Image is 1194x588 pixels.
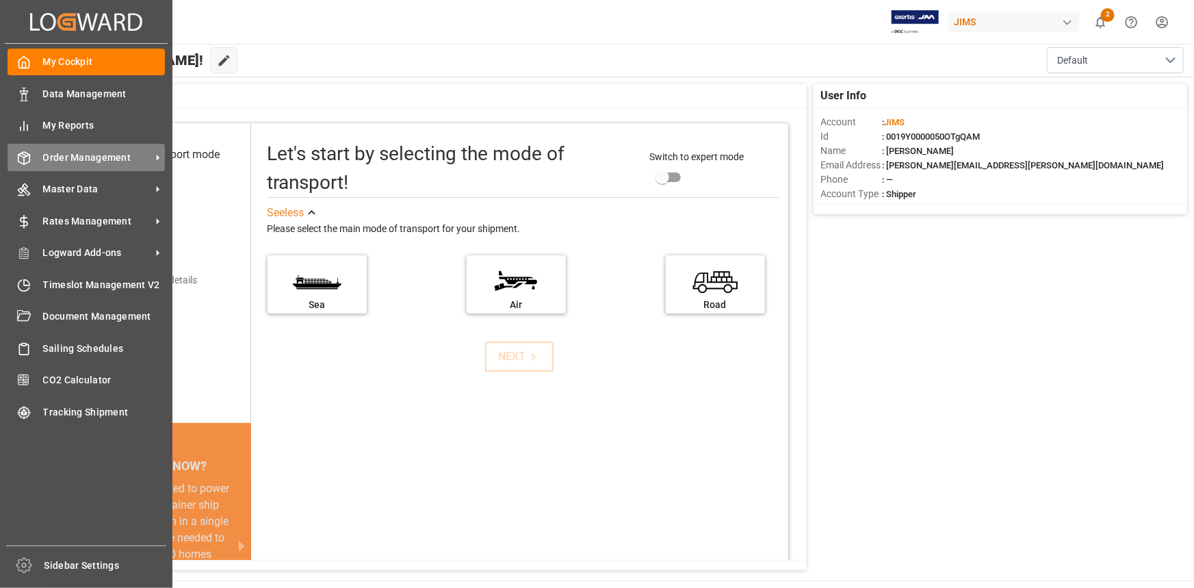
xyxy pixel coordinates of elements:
button: open menu [1047,47,1184,73]
span: Timeslot Management V2 [43,278,166,292]
span: Sidebar Settings [44,559,167,573]
div: Air [473,298,559,312]
a: Data Management [8,80,165,107]
span: Order Management [43,151,151,165]
span: Account Type [820,187,882,201]
button: JIMS [948,9,1085,35]
div: Please select the main mode of transport for your shipment. [268,221,779,238]
span: Account [820,115,882,129]
a: My Cockpit [8,49,165,75]
span: Tracking Shipment [43,405,166,420]
span: Master Data [43,182,151,196]
img: Exertis%20JAM%20-%20Email%20Logo.jpg_1722504956.jpg [892,10,939,34]
span: Name [820,144,882,158]
span: : [PERSON_NAME][EMAIL_ADDRESS][PERSON_NAME][DOMAIN_NAME] [882,160,1164,170]
span: Rates Management [43,214,151,229]
span: : 0019Y0000050OTgQAM [882,131,980,142]
a: CO2 Calculator [8,367,165,394]
span: Switch to expert mode [649,151,744,162]
span: 2 [1101,8,1115,22]
span: Document Management [43,309,166,324]
span: Sailing Schedules [43,342,166,356]
button: Help Center [1116,7,1147,38]
span: My Cockpit [43,55,166,69]
span: Logward Add-ons [43,246,151,260]
a: My Reports [8,112,165,139]
div: JIMS [948,12,1080,32]
span: : — [882,175,893,185]
a: Timeslot Management V2 [8,271,165,298]
div: Sea [274,298,360,312]
button: NEXT [485,342,554,372]
div: NEXT [499,348,541,365]
span: User Info [820,88,866,104]
span: JIMS [884,117,905,127]
span: My Reports [43,118,166,133]
span: Data Management [43,87,166,101]
span: : [882,117,905,127]
a: Tracking Shipment [8,398,165,425]
div: Add shipping details [112,273,197,287]
div: Let's start by selecting the mode of transport! [268,140,636,197]
div: Road [673,298,758,312]
span: Id [820,129,882,144]
span: CO2 Calculator [43,373,166,387]
a: Sailing Schedules [8,335,165,361]
span: Email Address [820,158,882,172]
span: Default [1057,53,1088,68]
span: Phone [820,172,882,187]
span: : Shipper [882,189,916,199]
button: show 2 new notifications [1085,7,1116,38]
span: : [PERSON_NAME] [882,146,954,156]
a: Document Management [8,303,165,330]
div: See less [268,205,304,221]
